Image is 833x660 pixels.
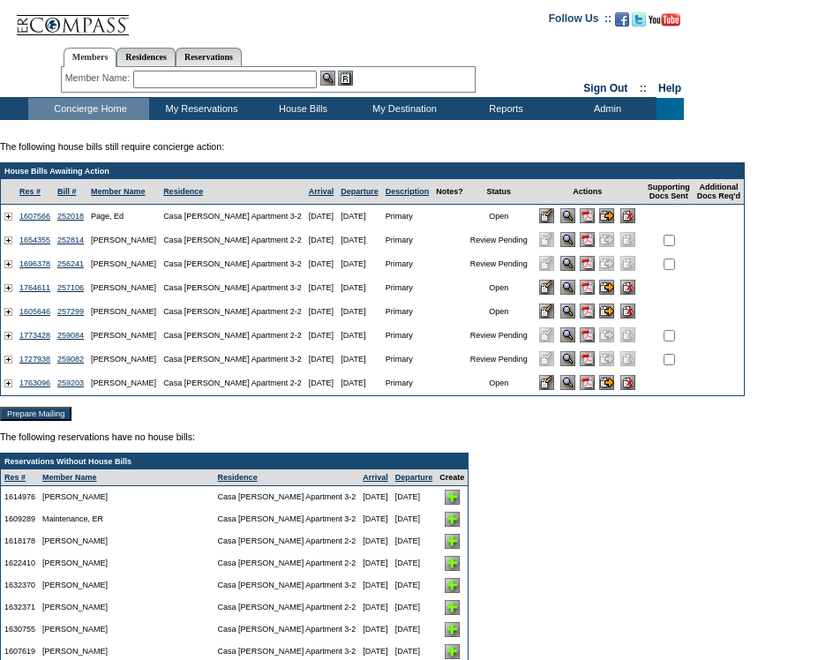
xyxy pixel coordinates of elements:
[251,98,352,120] td: House Bills
[352,98,454,120] td: My Destination
[531,179,644,205] td: Actions
[39,596,214,619] td: [PERSON_NAME]
[539,208,554,223] input: Edit
[599,327,614,342] img: Submit for Processing
[57,331,84,340] a: 259084
[305,252,338,276] td: [DATE]
[337,324,382,348] td: [DATE]
[309,187,334,196] a: Arrival
[337,252,382,276] td: [DATE]
[599,232,614,247] img: Submit for Processing
[116,48,176,66] a: Residences
[57,379,84,387] a: 259203
[57,187,77,196] a: Bill #
[432,179,467,205] td: Notes?
[382,300,433,324] td: Primary
[649,13,680,26] img: Subscribe to our YouTube Channel
[467,371,531,395] td: Open
[539,351,554,366] img: Edit
[615,12,629,26] img: Become our fan on Facebook
[436,469,468,486] td: Create
[599,208,614,223] input: Submit for Processing
[620,351,635,366] img: Delete
[160,252,305,276] td: Casa [PERSON_NAME] Apartment 3-2
[1,552,39,574] td: 1622410
[632,12,646,26] img: Follow us on Twitter
[337,276,382,300] td: [DATE]
[560,327,575,342] input: View
[392,552,437,574] td: [DATE]
[632,18,646,28] a: Follow us on Twitter
[39,619,214,641] td: [PERSON_NAME]
[42,473,97,482] a: Member Name
[214,508,360,530] td: Casa [PERSON_NAME] Apartment 3-2
[467,324,531,348] td: Review Pending
[214,530,360,552] td: Casa [PERSON_NAME] Apartment 2-2
[560,208,575,223] input: View
[445,644,460,659] img: Add House Bill
[218,473,258,482] a: Residence
[560,280,575,295] input: View
[320,71,335,86] img: View
[4,284,12,292] img: plus.gif
[305,324,338,348] td: [DATE]
[214,574,360,596] td: Casa [PERSON_NAME] Apartment 3-2
[555,98,657,120] td: Admin
[620,304,635,319] input: Delete
[382,371,433,395] td: Primary
[4,213,12,221] img: plus.gif
[395,473,433,482] a: Departure
[4,356,12,364] img: plus.gif
[467,229,531,252] td: Review Pending
[599,304,614,319] input: Submit for Processing
[620,232,635,247] img: Delete
[467,348,531,371] td: Review Pending
[305,300,338,324] td: [DATE]
[467,252,531,276] td: Review Pending
[640,82,647,94] span: ::
[87,324,160,348] td: [PERSON_NAME]
[87,300,160,324] td: [PERSON_NAME]
[160,348,305,371] td: Casa [PERSON_NAME] Apartment 3-2
[39,508,214,530] td: Maintenance, ER
[549,11,612,32] td: Follow Us ::
[599,351,614,366] img: Submit for Processing
[39,552,214,574] td: [PERSON_NAME]
[1,619,39,641] td: 1630755
[382,348,433,371] td: Primary
[467,276,531,300] td: Open
[1,508,39,530] td: 1609289
[1,454,468,469] td: Reservations Without House Bills
[359,574,392,596] td: [DATE]
[649,18,680,28] a: Subscribe to our YouTube Channel
[386,187,430,196] a: Description
[560,256,575,271] input: View
[445,490,460,505] img: Add House Bill
[19,259,50,268] a: 1696378
[467,179,531,205] td: Status
[305,348,338,371] td: [DATE]
[57,212,84,221] a: 252018
[359,508,392,530] td: [DATE]
[28,98,149,120] td: Concierge Home
[620,208,635,223] input: Delete
[392,574,437,596] td: [DATE]
[4,332,12,340] img: plus.gif
[445,600,460,615] img: Add House Bill
[337,371,382,395] td: [DATE]
[39,530,214,552] td: [PERSON_NAME]
[214,486,360,508] td: Casa [PERSON_NAME] Apartment 3-2
[91,187,146,196] a: Member Name
[467,205,531,229] td: Open
[337,229,382,252] td: [DATE]
[87,229,160,252] td: [PERSON_NAME]
[580,375,595,390] img: b_pdf.gif
[392,486,437,508] td: [DATE]
[539,280,554,295] input: Edit
[19,187,41,196] a: Res #
[176,48,242,66] a: Reservations
[160,371,305,395] td: Casa [PERSON_NAME] Apartment 2-2
[19,283,50,292] a: 1764611
[359,596,392,619] td: [DATE]
[1,596,39,619] td: 1632371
